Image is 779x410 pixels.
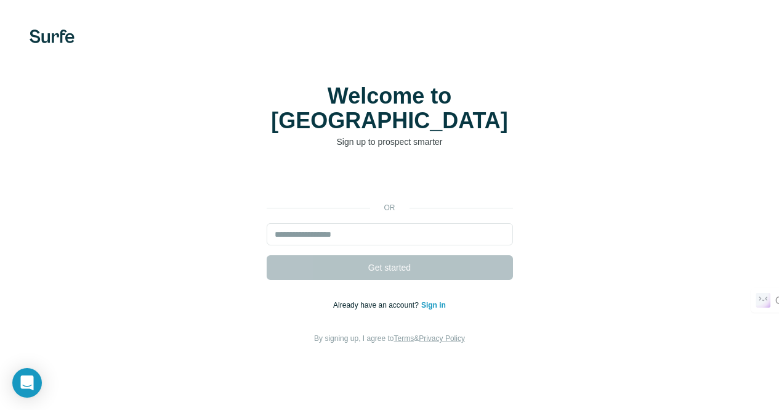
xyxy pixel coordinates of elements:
a: Privacy Policy [419,334,465,343]
h1: Welcome to [GEOGRAPHIC_DATA] [267,84,513,133]
span: By signing up, I agree to & [314,334,465,343]
a: Terms [394,334,414,343]
a: Sign in [421,301,446,310]
p: or [370,202,410,213]
img: Surfe's logo [30,30,75,43]
span: Already have an account? [333,301,421,310]
iframe: Sign in with Google Button [260,166,519,194]
p: Sign up to prospect smarter [267,136,513,148]
div: Open Intercom Messenger [12,368,42,398]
